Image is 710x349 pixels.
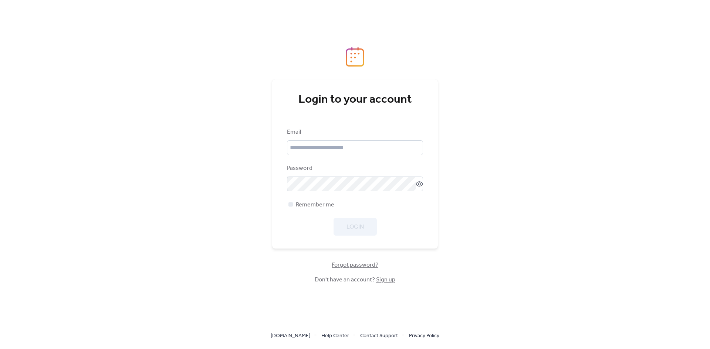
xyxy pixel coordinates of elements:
a: Sign up [376,274,395,285]
span: Help Center [321,332,349,341]
div: Email [287,128,422,137]
img: logo [346,47,364,67]
div: Password [287,164,422,173]
span: Remember me [296,201,334,209]
a: Privacy Policy [409,331,439,340]
span: Privacy Policy [409,332,439,341]
span: [DOMAIN_NAME] [271,332,310,341]
a: Contact Support [360,331,398,340]
div: Login to your account [287,92,423,107]
span: Forgot password? [332,261,378,270]
a: [DOMAIN_NAME] [271,331,310,340]
a: Forgot password? [332,263,378,267]
span: Don't have an account? [315,276,395,284]
span: Contact Support [360,332,398,341]
a: Help Center [321,331,349,340]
